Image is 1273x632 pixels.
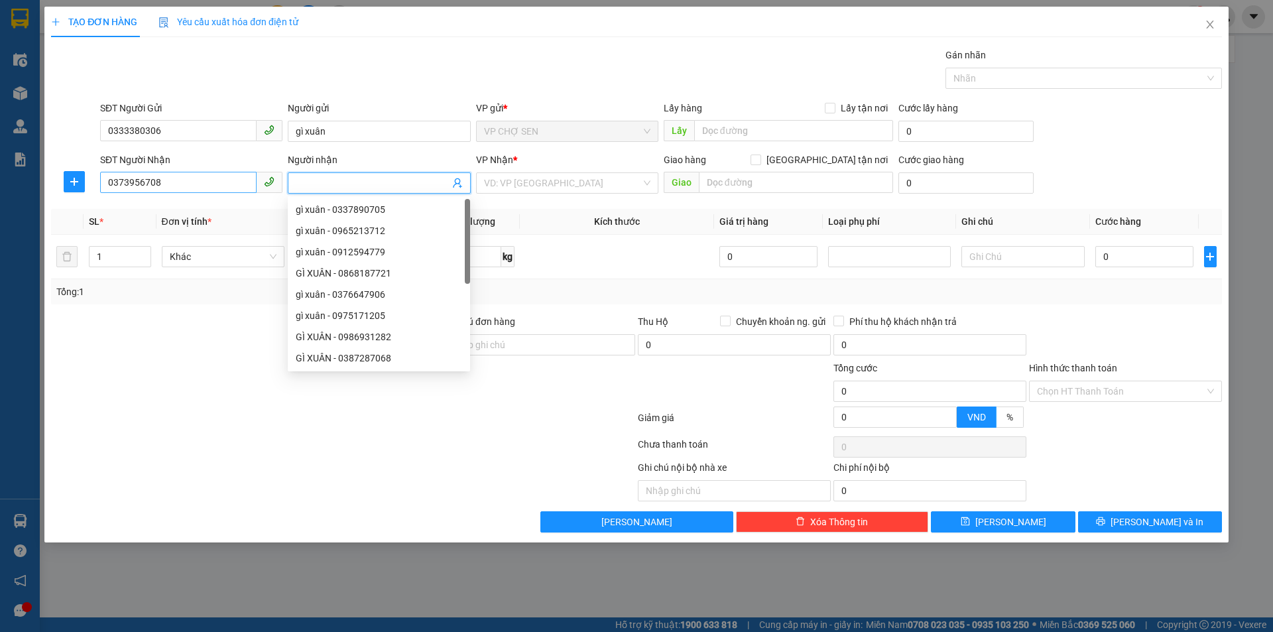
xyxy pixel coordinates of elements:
[1111,515,1203,529] span: [PERSON_NAME] và In
[638,316,668,327] span: Thu Hộ
[288,199,470,220] div: gì xuân - 0337890705
[1095,216,1141,227] span: Cước hàng
[476,155,513,165] span: VP Nhận
[823,209,956,235] th: Loại phụ phí
[288,153,470,167] div: Người nhận
[1205,19,1215,30] span: close
[975,515,1046,529] span: [PERSON_NAME]
[761,153,893,167] span: [GEOGRAPHIC_DATA] tận nơi
[288,101,470,115] div: Người gửi
[967,412,986,422] span: VND
[296,223,462,238] div: gì xuân - 0965213712
[961,517,970,527] span: save
[699,172,893,193] input: Dọc đường
[296,202,462,217] div: gì xuân - 0337890705
[170,247,276,267] span: Khác
[296,245,462,259] div: gì xuân - 0912594779
[56,284,491,299] div: Tổng: 1
[1006,412,1013,422] span: %
[719,246,818,267] input: 0
[56,246,78,267] button: delete
[664,120,694,141] span: Lấy
[1029,363,1117,373] label: Hình thức thanh toán
[51,17,137,27] span: TẠO ĐƠN HÀNG
[296,266,462,281] div: GÌ XUÂN - 0868187721
[288,326,470,348] div: GÌ XUÂN - 0986931282
[89,216,99,227] span: SL
[833,460,1026,480] div: Chi phí nội bộ
[51,17,60,27] span: plus
[594,216,640,227] span: Kích thước
[961,246,1084,267] input: Ghi Chú
[100,153,282,167] div: SĐT Người Nhận
[288,284,470,305] div: gì xuân - 0376647906
[484,121,650,141] span: VP CHỢ SEN
[719,216,768,227] span: Giá trị hàng
[296,287,462,302] div: gì xuân - 0376647906
[158,17,169,28] img: icon
[64,171,85,192] button: plus
[296,308,462,323] div: gì xuân - 0975171205
[736,511,929,533] button: deleteXóa Thông tin
[664,172,699,193] span: Giao
[835,101,893,115] span: Lấy tận nơi
[898,155,964,165] label: Cước giao hàng
[796,517,805,527] span: delete
[7,61,34,127] img: logo
[638,480,831,501] input: Nhập ghi chú
[41,11,137,54] strong: CHUYỂN PHÁT NHANH AN PHÚ QUÝ
[476,101,658,115] div: VP gửi
[810,515,868,529] span: Xóa Thông tin
[288,241,470,263] div: gì xuân - 0912594779
[1096,517,1105,527] span: printer
[898,172,1034,194] input: Cước giao hàng
[501,246,515,267] span: kg
[664,155,706,165] span: Giao hàng
[288,220,470,241] div: gì xuân - 0965213712
[731,314,831,329] span: Chuyển khoản ng. gửi
[931,511,1075,533] button: save[PERSON_NAME]
[833,363,877,373] span: Tổng cước
[100,101,282,115] div: SĐT Người Gửi
[1191,7,1229,44] button: Close
[898,121,1034,142] input: Cước lấy hàng
[442,334,635,355] input: Ghi chú đơn hàng
[540,511,733,533] button: [PERSON_NAME]
[35,56,142,91] span: [GEOGRAPHIC_DATA], [GEOGRAPHIC_DATA] ↔ [GEOGRAPHIC_DATA]
[264,176,274,187] span: phone
[694,120,893,141] input: Dọc đường
[945,50,986,60] label: Gán nhãn
[638,460,831,480] div: Ghi chú nội bộ nhà xe
[664,103,702,113] span: Lấy hàng
[296,330,462,344] div: GÌ XUÂN - 0986931282
[1204,246,1217,267] button: plus
[64,176,84,187] span: plus
[1078,511,1222,533] button: printer[PERSON_NAME] và In
[448,216,495,227] span: Định lượng
[898,103,958,113] label: Cước lấy hàng
[1205,251,1216,262] span: plus
[452,178,463,188] span: user-add
[264,125,274,135] span: phone
[601,515,672,529] span: [PERSON_NAME]
[296,351,462,365] div: GÌ XUÂN - 0387287068
[288,305,470,326] div: gì xuân - 0975171205
[162,216,212,227] span: Đơn vị tính
[442,316,515,327] label: Ghi chú đơn hàng
[956,209,1089,235] th: Ghi chú
[158,17,298,27] span: Yêu cầu xuất hóa đơn điện tử
[844,314,962,329] span: Phí thu hộ khách nhận trả
[636,437,832,460] div: Chưa thanh toán
[636,411,832,434] div: Giảm giá
[288,263,470,284] div: GÌ XUÂN - 0868187721
[288,348,470,369] div: GÌ XUÂN - 0387287068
